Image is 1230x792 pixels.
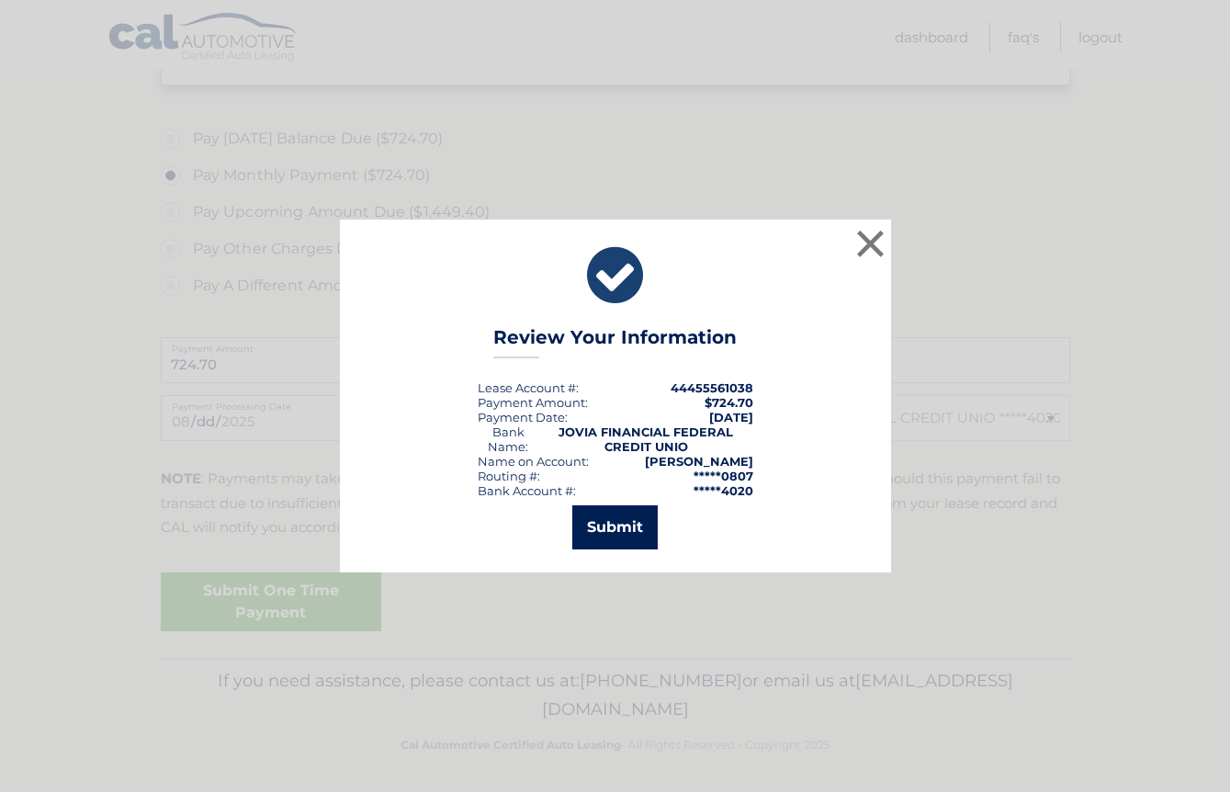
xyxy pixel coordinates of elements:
button: × [852,225,889,262]
div: Payment Amount: [478,395,588,410]
div: Lease Account #: [478,380,579,395]
h3: Review Your Information [493,326,737,358]
strong: 44455561038 [671,380,753,395]
span: [DATE] [709,410,753,424]
span: $724.70 [705,395,753,410]
div: Name on Account: [478,454,589,469]
button: Submit [572,505,658,549]
strong: JOVIA FINANCIAL FEDERAL CREDIT UNIO [559,424,733,454]
div: Bank Account #: [478,483,576,498]
span: Payment Date [478,410,565,424]
div: Routing #: [478,469,540,483]
div: : [478,410,568,424]
div: Bank Name: [478,424,539,454]
strong: [PERSON_NAME] [645,454,753,469]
